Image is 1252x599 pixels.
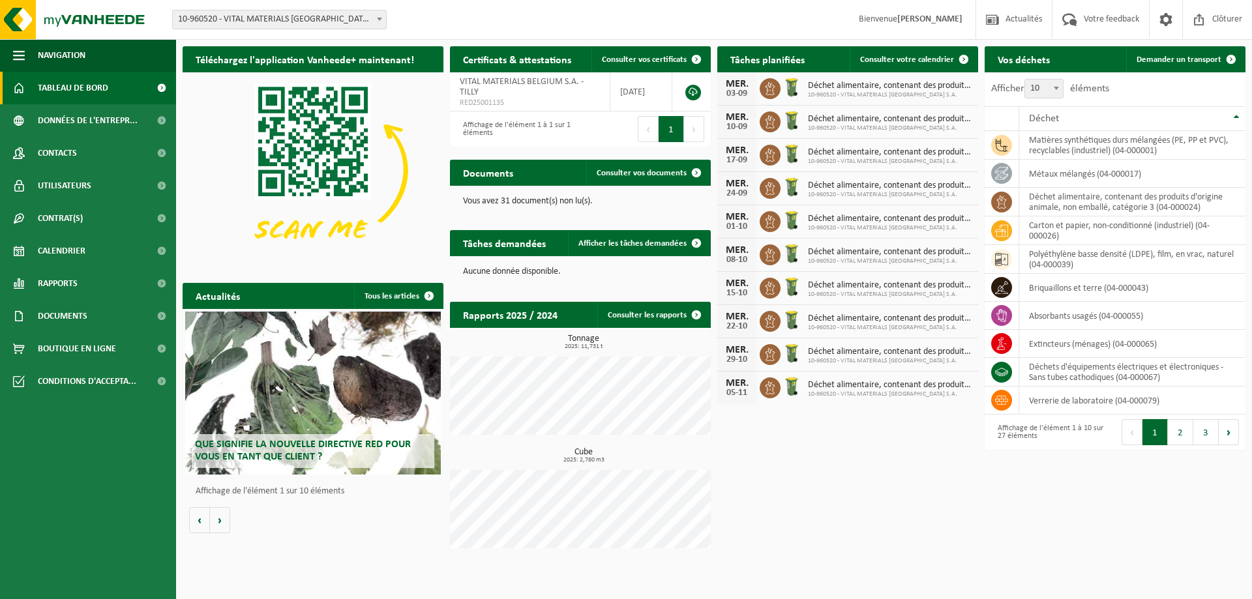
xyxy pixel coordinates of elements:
[38,72,108,104] span: Tableau de bord
[724,256,750,265] div: 08-10
[724,179,750,189] div: MER.
[781,76,803,98] img: WB-0140-HPE-GN-50
[808,224,972,232] span: 10-960520 - VITAL MATERIALS [GEOGRAPHIC_DATA] S.A.
[808,81,972,91] span: Déchet alimentaire, contenant des produits d'origine animale, non emballé, catég...
[38,137,77,169] span: Contacts
[850,46,977,72] a: Consulter votre calendrier
[1168,419,1193,445] button: 2
[597,302,709,328] a: Consulter les rapports
[724,355,750,364] div: 29-10
[610,72,672,111] td: [DATE]
[1122,419,1142,445] button: Previous
[1019,216,1245,245] td: carton et papier, non-conditionné (industriel) (04-000026)
[185,312,441,475] a: Que signifie la nouvelle directive RED pour vous en tant que client ?
[1019,245,1245,274] td: polyéthylène basse densité (LDPE), film, en vrac, naturel (04-000039)
[460,98,600,108] span: RED25001135
[456,115,574,143] div: Affichage de l'élément 1 à 1 sur 1 éléments
[659,116,684,142] button: 1
[568,230,709,256] a: Afficher les tâches demandées
[450,302,571,327] h2: Rapports 2025 / 2024
[808,214,972,224] span: Déchet alimentaire, contenant des produits d'origine animale, non emballé, catég...
[808,291,972,299] span: 10-960520 - VITAL MATERIALS [GEOGRAPHIC_DATA] S.A.
[1024,79,1064,98] span: 10
[183,283,253,308] h2: Actualités
[808,380,972,390] span: Déchet alimentaire, contenant des produits d'origine animale, non emballé, catég...
[724,278,750,289] div: MER.
[173,10,386,29] span: 10-960520 - VITAL MATERIALS BELGIUM S.A. - TILLY
[724,322,750,331] div: 22-10
[808,357,972,365] span: 10-960520 - VITAL MATERIALS [GEOGRAPHIC_DATA] S.A.
[724,112,750,123] div: MER.
[38,267,78,300] span: Rapports
[38,332,116,365] span: Boutique en ligne
[1137,55,1221,64] span: Demander un transport
[897,14,962,24] strong: [PERSON_NAME]
[808,191,972,199] span: 10-960520 - VITAL MATERIALS [GEOGRAPHIC_DATA] S.A.
[717,46,818,72] h2: Tâches planifiées
[1019,302,1245,330] td: absorbants usagés (04-000055)
[450,160,526,185] h2: Documents
[1019,131,1245,160] td: matières synthétiques durs mélangées (PE, PP et PVC), recyclables (industriel) (04-000001)
[808,247,972,257] span: Déchet alimentaire, contenant des produits d'origine animale, non emballé, catég...
[808,147,972,158] span: Déchet alimentaire, contenant des produits d'origine animale, non emballé, catég...
[724,289,750,298] div: 15-10
[195,439,411,462] span: Que signifie la nouvelle directive RED pour vous en tant que client ?
[781,309,803,331] img: WB-0140-HPE-GN-50
[781,209,803,231] img: WB-0140-HPE-GN-50
[38,202,83,235] span: Contrat(s)
[808,158,972,166] span: 10-960520 - VITAL MATERIALS [GEOGRAPHIC_DATA] S.A.
[1019,387,1245,415] td: verrerie de laboratoire (04-000079)
[586,160,709,186] a: Consulter vos documents
[808,347,972,357] span: Déchet alimentaire, contenant des produits d'origine animale, non emballé, catég...
[808,314,972,324] span: Déchet alimentaire, contenant des produits d'origine animale, non emballé, catég...
[1025,80,1063,98] span: 10
[808,91,972,99] span: 10-960520 - VITAL MATERIALS [GEOGRAPHIC_DATA] S.A.
[781,276,803,298] img: WB-0140-HPE-GN-50
[354,283,442,309] a: Tous les articles
[1142,419,1168,445] button: 1
[808,257,972,265] span: 10-960520 - VITAL MATERIALS [GEOGRAPHIC_DATA] S.A.
[724,245,750,256] div: MER.
[210,507,230,533] button: Volgende
[1019,274,1245,302] td: briquaillons et terre (04-000043)
[781,342,803,364] img: WB-0140-HPE-GN-50
[38,300,87,332] span: Documents
[450,46,584,72] h2: Certificats & attestations
[781,176,803,198] img: WB-0140-HPE-GN-50
[38,39,85,72] span: Navigation
[1019,358,1245,387] td: déchets d'équipements électriques et électroniques - Sans tubes cathodiques (04-000067)
[808,124,972,132] span: 10-960520 - VITAL MATERIALS [GEOGRAPHIC_DATA] S.A.
[38,104,138,137] span: Données de l'entrepr...
[991,83,1109,94] label: Afficher éléments
[1029,113,1059,124] span: Déchet
[724,89,750,98] div: 03-09
[724,312,750,322] div: MER.
[724,189,750,198] div: 24-09
[638,116,659,142] button: Previous
[1019,188,1245,216] td: déchet alimentaire, contenant des produits d'origine animale, non emballé, catégorie 3 (04-000024)
[860,55,954,64] span: Consulter votre calendrier
[183,46,427,72] h2: Téléchargez l'application Vanheede+ maintenant!
[985,46,1063,72] h2: Vos déchets
[781,143,803,165] img: WB-0140-HPE-GN-50
[724,345,750,355] div: MER.
[591,46,709,72] a: Consulter vos certificats
[1126,46,1244,72] a: Demander un transport
[808,390,972,398] span: 10-960520 - VITAL MATERIALS [GEOGRAPHIC_DATA] S.A.
[456,334,711,350] h3: Tonnage
[1019,330,1245,358] td: extincteurs (ménages) (04-000065)
[724,212,750,222] div: MER.
[602,55,687,64] span: Consulter vos certificats
[460,77,584,97] span: VITAL MATERIALS BELGIUM S.A. - TILLY
[1193,419,1219,445] button: 3
[808,181,972,191] span: Déchet alimentaire, contenant des produits d'origine animale, non emballé, catég...
[456,457,711,463] span: 2025: 2,780 m3
[38,169,91,202] span: Utilisateurs
[781,242,803,265] img: WB-0140-HPE-GN-50
[724,388,750,398] div: 05-11
[172,10,387,29] span: 10-960520 - VITAL MATERIALS BELGIUM S.A. - TILLY
[724,378,750,388] div: MER.
[578,239,687,248] span: Afficher les tâches demandées
[456,343,711,350] span: 2025: 11,731 t
[38,235,85,267] span: Calendrier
